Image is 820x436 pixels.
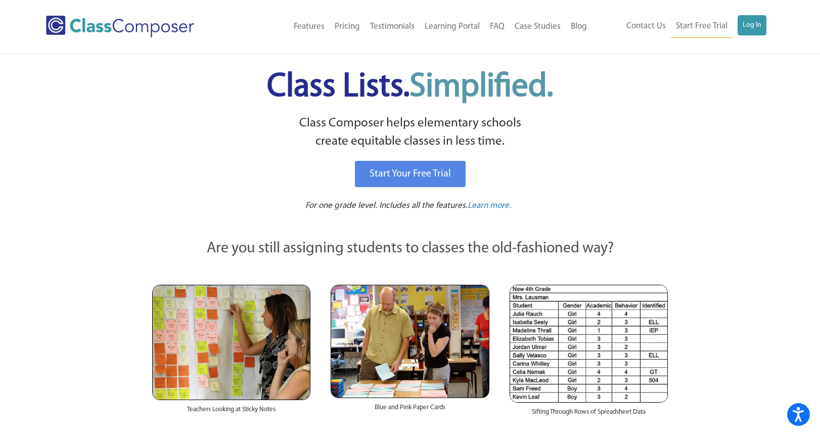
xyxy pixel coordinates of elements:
[236,16,592,38] nav: Header Menu
[370,169,451,179] span: Start Your Free Trial
[331,285,489,398] img: Blue and Pink Paper Cards
[330,16,365,38] a: Pricing
[289,16,330,38] a: Features
[355,161,466,187] a: Start Your Free Trial
[305,201,468,210] span: For one grade level. Includes all the features.
[738,15,766,35] a: Log In
[46,16,194,37] img: Class Composer
[267,71,553,104] span: Class Lists.
[510,285,668,403] img: Spreadsheets
[510,16,566,38] a: Case Studies
[592,15,766,38] nav: Header Menu
[671,15,733,38] a: Start Free Trial
[152,400,310,424] div: Teachers Looking at Sticky Notes
[510,403,668,427] div: Sifting Through Rows of Spreadsheet Data
[468,200,511,212] a: Learn more.
[468,201,511,210] span: Learn more.
[331,398,489,422] div: Blue and Pink Paper Cards
[365,16,420,38] a: Testimonials
[152,285,310,400] img: Teachers Looking at Sticky Notes
[485,16,510,38] a: FAQ
[152,238,668,260] p: Are you still assigning students to classes the old-fashioned way?
[151,114,669,151] p: Class Composer helps elementary schools create equitable classes in less time.
[566,16,592,38] a: Blog
[621,15,671,37] a: Contact Us
[420,16,485,38] a: Learning Portal
[409,71,553,104] span: Simplified.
